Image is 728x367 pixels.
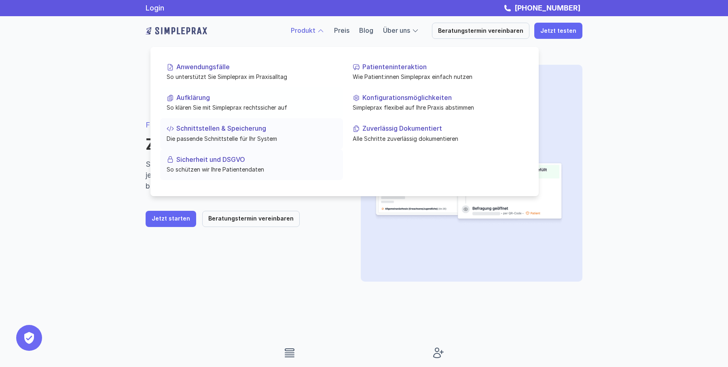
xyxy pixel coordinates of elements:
a: Jetzt testen [534,23,582,39]
p: Patienteninteraktion [362,63,523,71]
p: Sicherheit und DSGVO [176,155,336,163]
p: Die passende Schnittstelle für Ihr System [167,134,336,142]
p: Zuverlässig Dokumentiert [362,125,523,132]
p: Simpleprax erfasst alle Dokumente lückenlos, sodass Sie jederzeit nachvollziehen können, wer wann... [146,159,341,191]
p: So schützen wir Ihre Patientendaten [167,165,336,174]
p: Aufklärung [176,94,336,102]
p: Beratungstermin vereinbaren [208,215,294,222]
p: Beratungstermin vereinbaren [438,28,523,34]
p: Simpleprax flexibel auf Ihre Praxis abstimmen [353,103,523,112]
a: PatienteninteraktionWie Patient:innen Simpleprax einfach nutzen [346,57,529,87]
p: Jetzt testen [540,28,576,34]
p: So klären Sie mit Simpleprax rechtssicher auf [167,103,336,112]
a: Schnittstellen & SpeicherungDie passende Schnittstelle für Ihr System [160,118,343,149]
p: Jetzt starten [152,215,190,222]
a: Sicherheit und DSGVOSo schützen wir Ihre Patientendaten [160,149,343,180]
a: AufklärungSo klären Sie mit Simpleprax rechtssicher auf [160,87,343,118]
p: So unterstützt Sie Simpleprax im Praxisalltag [167,72,336,81]
strong: [PHONE_NUMBER] [514,4,580,12]
a: Login [146,4,164,12]
a: [PHONE_NUMBER] [512,4,582,12]
a: Beratungstermin vereinbaren [432,23,529,39]
p: FEATURE [146,119,341,130]
a: AnwendungsfälleSo unterstützt Sie Simpleprax im Praxisalltag [160,57,343,87]
p: Konfigurationsmöglichkeiten [362,94,523,102]
a: Preis [334,26,349,34]
a: KonfigurationsmöglichkeitenSimpleprax flexibel auf Ihre Praxis abstimmen [346,87,529,118]
p: Anwendungsfälle [176,63,336,71]
a: Zuverlässig DokumentiertAlle Schritte zuverlässig dokumentieren [346,118,529,149]
a: Über uns [383,26,410,34]
p: Wie Patient:innen Simpleprax einfach nutzen [353,72,523,81]
a: Blog [359,26,373,34]
p: Alle Schritte zuverlässig dokumentieren [353,134,523,142]
h1: Zuverlässig Dokumentiert [146,135,341,154]
a: Beratungstermin vereinbaren [202,211,300,227]
a: Jetzt starten [146,211,196,227]
p: Schnittstellen & Speicherung [176,125,336,132]
a: Produkt [291,26,315,34]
